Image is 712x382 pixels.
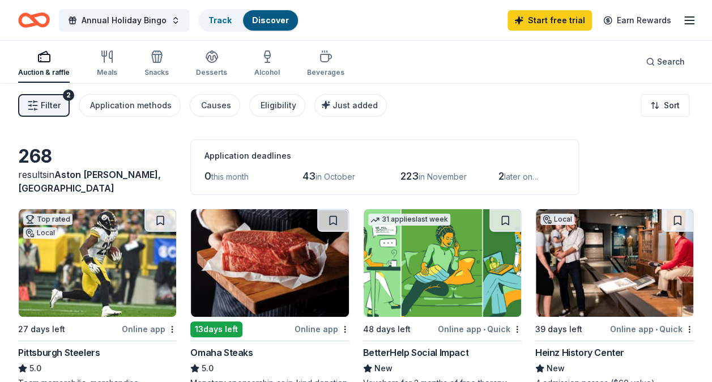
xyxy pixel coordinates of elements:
[332,100,378,110] span: Just added
[190,94,240,117] button: Causes
[540,214,574,225] div: Local
[364,209,521,317] img: Image for BetterHelp Social Impact
[596,10,678,31] a: Earn Rewards
[191,209,348,317] img: Image for Omaha Steaks
[190,346,253,359] div: Omaha Steaks
[144,45,169,83] button: Snacks
[419,172,467,181] span: in November
[19,209,176,317] img: Image for Pittsburgh Steelers
[18,145,177,168] div: 268
[547,362,565,375] span: New
[535,346,624,359] div: Heinz History Center
[374,362,393,375] span: New
[211,172,249,181] span: this month
[18,322,65,336] div: 27 days left
[254,68,280,77] div: Alcohol
[314,94,387,117] button: Just added
[97,68,117,77] div: Meals
[59,9,189,32] button: Annual Holiday Bingo
[535,322,582,336] div: 39 days left
[483,325,485,334] span: •
[664,99,680,112] span: Sort
[18,7,50,33] a: Home
[18,45,70,83] button: Auction & raffle
[18,168,177,195] div: results
[29,362,41,375] span: 5.0
[18,169,161,194] span: in
[400,170,419,182] span: 223
[295,322,349,336] div: Online app
[23,227,57,239] div: Local
[641,94,689,117] button: Sort
[302,170,316,182] span: 43
[363,346,468,359] div: BetterHelp Social Impact
[637,50,694,73] button: Search
[18,68,70,77] div: Auction & raffle
[504,172,538,181] span: later on...
[190,321,242,337] div: 13 days left
[316,172,355,181] span: in October
[368,214,450,226] div: 31 applies last week
[498,170,504,182] span: 2
[198,9,299,32] button: TrackDiscover
[307,68,344,77] div: Beverages
[204,170,211,182] span: 0
[18,169,161,194] span: Aston [PERSON_NAME], [GEOGRAPHIC_DATA]
[657,55,685,69] span: Search
[254,45,280,83] button: Alcohol
[79,94,181,117] button: Application methods
[196,45,227,83] button: Desserts
[307,45,344,83] button: Beverages
[97,45,117,83] button: Meals
[536,209,693,317] img: Image for Heinz History Center
[655,325,658,334] span: •
[252,15,289,25] a: Discover
[201,99,231,112] div: Causes
[41,99,61,112] span: Filter
[204,149,565,163] div: Application deadlines
[63,90,74,101] div: 2
[144,68,169,77] div: Snacks
[208,15,232,25] a: Track
[18,346,100,359] div: Pittsburgh Steelers
[196,68,227,77] div: Desserts
[82,14,167,27] span: Annual Holiday Bingo
[202,362,214,375] span: 5.0
[508,10,592,31] a: Start free trial
[122,322,177,336] div: Online app
[363,322,411,336] div: 48 days left
[610,322,694,336] div: Online app Quick
[249,94,305,117] button: Eligibility
[438,322,522,336] div: Online app Quick
[18,94,70,117] button: Filter2
[261,99,296,112] div: Eligibility
[23,214,73,225] div: Top rated
[90,99,172,112] div: Application methods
